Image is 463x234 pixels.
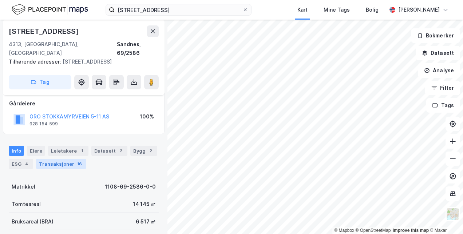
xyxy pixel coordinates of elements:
[147,147,154,154] div: 2
[12,182,35,191] div: Matrikkel
[36,159,86,169] div: Transaksjoner
[117,147,124,154] div: 2
[9,58,63,65] span: Tilhørende adresser:
[9,146,24,156] div: Info
[9,159,33,169] div: ESG
[398,5,440,14] div: [PERSON_NAME]
[12,3,88,16] img: logo.f888ab2527a4732fd821a326f86c7f29.svg
[416,46,460,60] button: Datasett
[29,121,58,127] div: 928 154 599
[12,200,41,209] div: Tomteareal
[27,146,45,156] div: Eiere
[366,5,379,14] div: Bolig
[9,25,80,37] div: [STREET_ADDRESS]
[324,5,350,14] div: Mine Tags
[393,228,429,233] a: Improve this map
[105,182,156,191] div: 1108-69-2586-0-0
[426,98,460,113] button: Tags
[334,228,354,233] a: Mapbox
[76,160,83,168] div: 16
[356,228,391,233] a: OpenStreetMap
[140,112,154,121] div: 100%
[133,200,156,209] div: 14 145 ㎡
[425,81,460,95] button: Filter
[48,146,88,156] div: Leietakere
[9,40,117,57] div: 4313, [GEOGRAPHIC_DATA], [GEOGRAPHIC_DATA]
[91,146,127,156] div: Datasett
[9,57,153,66] div: [STREET_ADDRESS]
[117,40,159,57] div: Sandnes, 69/2586
[418,63,460,78] button: Analyse
[427,199,463,234] iframe: Chat Widget
[115,4,242,15] input: Søk på adresse, matrikkel, gårdeiere, leietakere eller personer
[136,217,156,226] div: 6 517 ㎡
[411,28,460,43] button: Bokmerker
[297,5,308,14] div: Kart
[130,146,157,156] div: Bygg
[23,160,30,168] div: 4
[9,75,71,89] button: Tag
[78,147,86,154] div: 1
[9,99,158,108] div: Gårdeiere
[12,217,54,226] div: Bruksareal (BRA)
